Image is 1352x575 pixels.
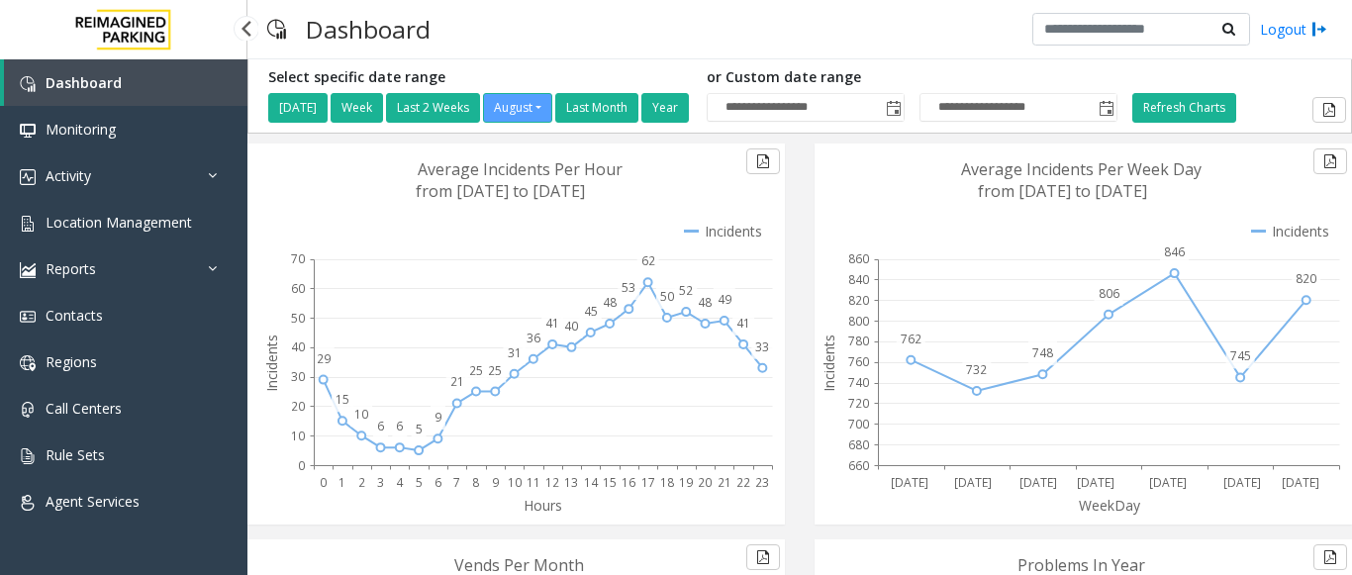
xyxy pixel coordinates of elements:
text: 0 [298,457,305,474]
text: 660 [848,457,869,474]
text: [DATE] [1077,474,1114,491]
text: from [DATE] to [DATE] [978,180,1147,202]
a: Logout [1260,19,1327,40]
text: 6 [377,418,384,434]
text: 846 [1164,243,1185,260]
text: from [DATE] to [DATE] [416,180,585,202]
text: 760 [848,353,869,370]
text: WeekDay [1079,496,1141,515]
span: Dashboard [46,73,122,92]
button: Export to pdf [746,544,780,570]
text: 20 [291,398,305,415]
text: 700 [848,416,869,432]
text: 13 [564,474,578,491]
button: Export to pdf [1312,97,1346,123]
text: 680 [848,436,869,453]
text: 11 [527,474,540,491]
span: Location Management [46,213,192,232]
text: 748 [1032,344,1053,361]
text: 49 [718,291,731,308]
span: Regions [46,352,97,371]
text: 9 [435,409,441,426]
text: 4 [396,474,404,491]
img: pageIcon [267,5,286,53]
span: Activity [46,166,91,185]
text: 7 [453,474,460,491]
text: 25 [488,362,502,379]
text: 10 [354,406,368,423]
h5: Select specific date range [268,69,692,86]
img: 'icon' [20,402,36,418]
text: 14 [584,474,599,491]
span: Toggle popup [882,94,904,122]
text: 36 [527,330,540,346]
button: Export to pdf [746,148,780,174]
button: Export to pdf [1313,148,1347,174]
text: 53 [622,279,635,296]
text: 10 [508,474,522,491]
text: 29 [317,350,331,367]
text: 12 [545,474,559,491]
text: Average Incidents Per Week Day [961,158,1202,180]
text: Hours [524,496,562,515]
text: 10 [291,428,305,444]
span: Call Centers [46,399,122,418]
button: Last 2 Weeks [386,93,480,123]
text: 33 [755,338,769,355]
text: [DATE] [954,474,992,491]
text: 5 [416,474,423,491]
text: 732 [966,361,987,378]
text: 16 [622,474,635,491]
text: 780 [848,333,869,349]
button: Last Month [555,93,638,123]
img: logout [1311,19,1327,40]
text: 740 [848,374,869,391]
img: 'icon' [20,216,36,232]
img: 'icon' [20,169,36,185]
text: 21 [450,373,464,390]
text: [DATE] [1149,474,1187,491]
button: Year [641,93,689,123]
text: 820 [1296,270,1316,287]
text: 50 [660,288,674,305]
text: 31 [508,344,522,361]
text: Incidents [262,335,281,392]
text: 6 [396,418,403,434]
text: 15 [336,391,349,408]
text: Incidents [820,335,838,392]
text: 30 [291,368,305,385]
text: 6 [435,474,441,491]
text: [DATE] [891,474,928,491]
text: [DATE] [1282,474,1319,491]
text: [DATE] [1223,474,1261,491]
text: 40 [564,318,578,335]
text: 860 [848,250,869,267]
h3: Dashboard [296,5,440,53]
text: 762 [901,331,921,347]
text: 70 [291,250,305,267]
img: 'icon' [20,76,36,92]
text: 41 [545,315,559,332]
text: 23 [755,474,769,491]
text: 720 [848,395,869,412]
text: 45 [584,303,598,320]
text: 48 [603,294,617,311]
button: Week [331,93,383,123]
h5: or Custom date range [707,69,1117,86]
text: 20 [698,474,712,491]
span: Rule Sets [46,445,105,464]
span: Monitoring [46,120,116,139]
text: 3 [377,474,384,491]
button: August [483,93,552,123]
button: [DATE] [268,93,328,123]
img: 'icon' [20,495,36,511]
span: Toggle popup [1095,94,1116,122]
img: 'icon' [20,355,36,371]
a: Dashboard [4,59,247,106]
button: Export to pdf [1313,544,1347,570]
text: 0 [320,474,327,491]
text: 18 [660,474,674,491]
text: 17 [641,474,655,491]
text: 41 [736,315,750,332]
img: 'icon' [20,448,36,464]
